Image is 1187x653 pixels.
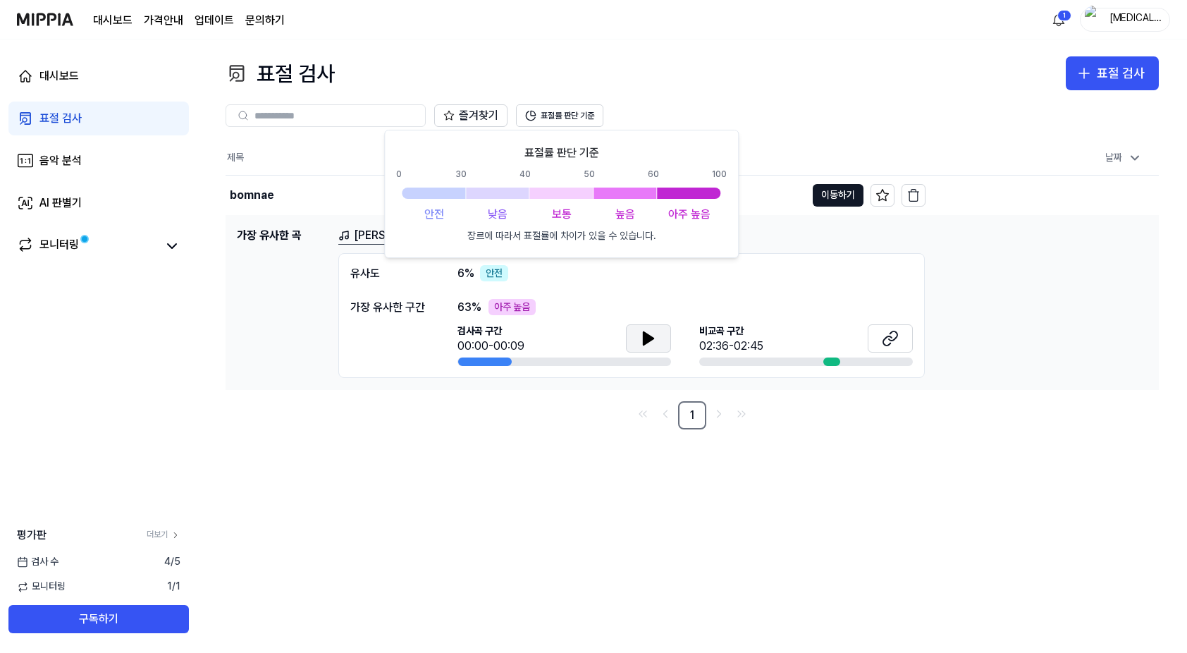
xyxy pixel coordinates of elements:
div: 음악 분석 [39,152,82,169]
a: 문의하기 [245,12,285,29]
div: 30 [455,169,467,181]
div: 표절 검사 [1097,63,1145,84]
div: 날짜 [1100,147,1148,169]
nav: pagination [226,401,1159,429]
div: bomnae [230,187,274,204]
span: 4 / 5 [164,555,180,569]
a: Go to first page [633,404,653,424]
div: 유사도 [350,265,429,282]
a: 1 [678,401,706,429]
div: 안전 [480,265,508,282]
img: profile [1085,6,1102,34]
h1: 표절률 판단 기준 [524,145,599,161]
div: 대시보드 [39,68,79,85]
div: 모니터링 [39,236,79,256]
a: Go to next page [709,404,729,424]
a: 표절 검사 [8,102,189,135]
div: 안전 [402,206,466,223]
div: 표절 검사 [226,56,335,90]
span: 63 % [457,299,481,316]
div: 아주 높음 [488,299,536,316]
div: AI 판별기 [39,195,82,212]
a: 대시보드 [93,12,133,29]
button: profile[MEDICAL_DATA] [1080,8,1170,32]
th: 제목 [226,141,925,175]
div: 02:36-02:45 [699,338,763,355]
button: 알림1 [1047,8,1070,31]
div: 아주 높음 [657,206,720,223]
a: [PERSON_NAME] [338,227,443,245]
button: 즐겨찾기 [434,104,508,127]
span: 평가판 [17,527,47,544]
a: 가격안내 [144,12,183,29]
span: 검사곡 구간 [457,324,524,338]
a: 업데이트 [195,12,234,29]
a: Go to last page [732,404,751,424]
span: 비교곡 구간 [699,324,763,338]
button: 표절 검사 [1066,56,1159,90]
a: AI 판별기 [8,186,189,220]
button: 구독하기 [8,605,189,633]
span: 검사 수 [17,555,59,569]
a: 대시보드 [8,59,189,93]
h1: 가장 유사한 곡 [237,227,327,379]
td: [DATE] 오후 11:22 [925,175,1159,215]
div: [MEDICAL_DATA] [1106,11,1161,27]
a: 모니터링 [17,236,158,256]
a: 음악 분석 [8,144,189,178]
div: 60 [648,169,659,181]
img: 알림 [1050,11,1067,28]
div: 보통 [530,206,593,223]
a: 더보기 [147,529,180,541]
div: 표절 검사 [39,110,82,127]
div: 00:00-00:09 [457,338,524,355]
span: 6 % [457,265,474,282]
div: 0 [396,169,402,181]
div: 40 [519,169,531,181]
a: Go to previous page [656,404,675,424]
button: 이동하기 [813,184,863,207]
div: 높음 [593,206,657,223]
div: 낮음 [466,206,529,223]
span: 모니터링 [17,580,66,594]
div: 50 [584,169,595,181]
span: 1 / 1 [167,580,180,594]
div: 100 [712,169,727,181]
div: 가장 유사한 구간 [350,299,429,316]
button: 표절률 판단 기준 [516,104,603,127]
div: 1 [1057,10,1071,21]
p: 장르에 따라서 표절률에 차이가 있을 수 있습니다. [467,229,656,243]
